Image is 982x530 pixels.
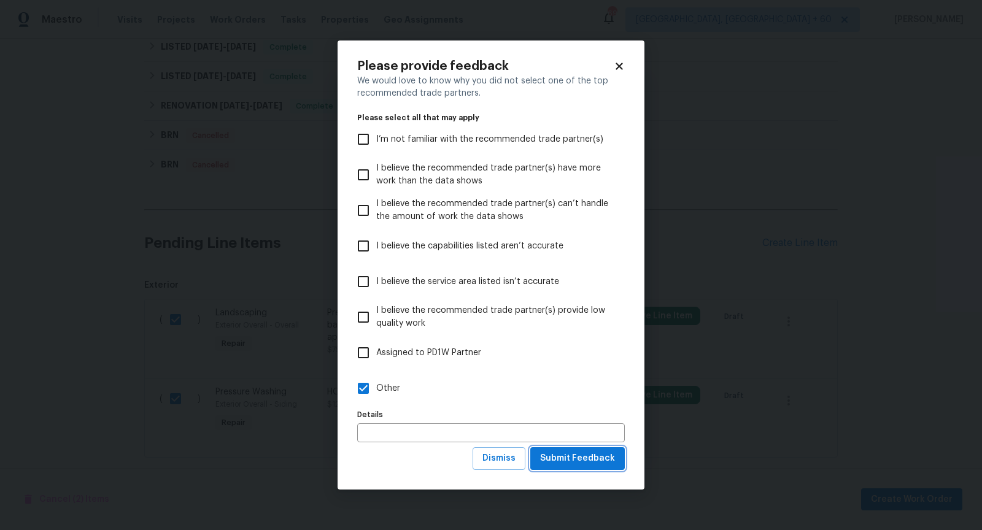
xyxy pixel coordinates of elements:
label: Details [357,411,625,418]
span: I believe the capabilities listed aren’t accurate [376,240,563,253]
span: I believe the recommended trade partner(s) can’t handle the amount of work the data shows [376,198,615,223]
span: Dismiss [482,451,516,466]
span: I believe the recommended trade partner(s) have more work than the data shows [376,162,615,188]
span: Assigned to PD1W Partner [376,347,481,359]
span: Submit Feedback [540,451,615,466]
span: I believe the service area listed isn’t accurate [376,275,559,288]
h2: Please provide feedback [357,60,614,72]
span: I believe the recommended trade partner(s) provide low quality work [376,304,615,330]
span: I’m not familiar with the recommended trade partner(s) [376,133,603,146]
legend: Please select all that may apply [357,114,625,121]
div: We would love to know why you did not select one of the top recommended trade partners. [357,75,625,99]
span: Other [376,382,400,395]
button: Submit Feedback [530,447,625,470]
button: Dismiss [473,447,525,470]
